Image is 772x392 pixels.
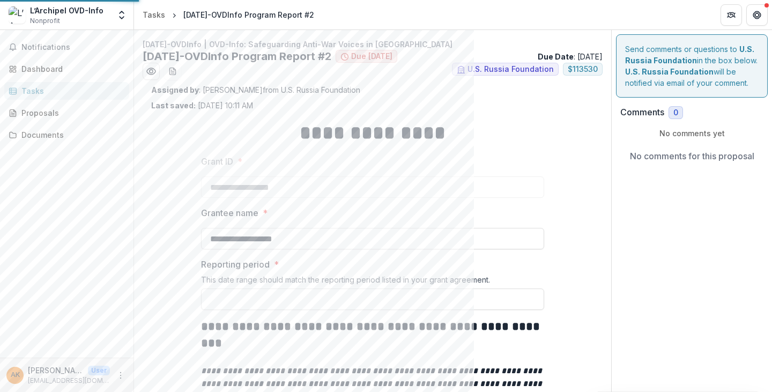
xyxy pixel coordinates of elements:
[21,43,125,52] span: Notifications
[21,107,121,119] div: Proposals
[183,9,314,20] div: [DATE]-OVDInfo Program Report #2
[151,100,253,111] p: [DATE] 10:11 AM
[538,52,574,61] strong: Due Date
[164,63,181,80] button: download-word-button
[143,39,603,50] p: [DATE]-OVDInfo | OVD-Info: Safeguarding Anti-War Voices in [GEOGRAPHIC_DATA]
[151,85,199,94] strong: Assigned by
[151,84,594,95] p: : [PERSON_NAME] from U.S. Russia Foundation
[138,7,169,23] a: Tasks
[143,50,331,63] h2: [DATE]-OVDInfo Program Report #2
[201,258,270,271] p: Reporting period
[114,369,127,382] button: More
[746,4,768,26] button: Get Help
[28,365,84,376] p: [PERSON_NAME]
[4,60,129,78] a: Dashboard
[620,107,664,117] h2: Comments
[4,82,129,100] a: Tasks
[351,52,392,61] span: Due [DATE]
[721,4,742,26] button: Partners
[21,85,121,97] div: Tasks
[30,16,60,26] span: Nonprofit
[151,101,196,110] strong: Last saved:
[11,372,20,379] div: Anna K
[201,275,544,289] div: This date range should match the reporting period listed in your grant agreement.
[620,128,763,139] p: No comments yet
[138,7,318,23] nav: breadcrumb
[9,6,26,24] img: L’Archipel OVD-Info
[21,63,121,75] div: Dashboard
[28,376,110,386] p: [EMAIL_ADDRESS][DOMAIN_NAME]
[568,65,598,74] span: $ 113530
[4,39,129,56] button: Notifications
[673,108,678,117] span: 0
[88,366,110,375] p: User
[4,104,129,122] a: Proposals
[201,206,258,219] p: Grantee name
[616,34,768,98] div: Send comments or questions to in the box below. will be notified via email of your comment.
[143,9,165,20] div: Tasks
[201,155,233,168] p: Grant ID
[30,5,103,16] div: L’Archipel OVD-Info
[630,150,754,162] p: No comments for this proposal
[21,129,121,140] div: Documents
[467,65,554,74] span: U.S. Russia Foundation
[4,126,129,144] a: Documents
[538,51,603,62] p: : [DATE]
[625,67,714,76] strong: U.S. Russia Foundation
[143,63,160,80] button: Preview 7a2f7ad6-6e19-4e24-9ec7-29787dee11aa.pdf
[114,4,129,26] button: Open entity switcher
